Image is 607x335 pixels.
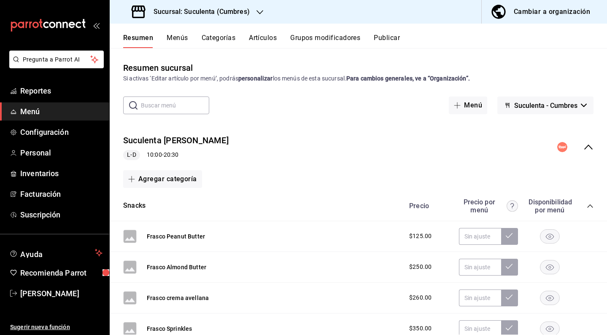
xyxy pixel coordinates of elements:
[124,150,139,159] span: L-D
[10,323,103,332] span: Sugerir nueva función
[123,74,594,83] div: Si activas ‘Editar artículo por menú’, podrás los menús de esta sucursal.
[147,7,250,17] h3: Sucursal: Suculenta (Cumbres)
[123,201,146,211] button: Snacks
[374,34,400,48] button: Publicar
[409,324,432,333] span: $350.00
[123,34,153,48] button: Resumen
[459,289,501,306] input: Sin ajuste
[147,232,205,241] button: Frasco Peanut Butter
[123,62,193,74] div: Resumen sucursal
[20,288,103,299] span: [PERSON_NAME]
[401,202,455,210] div: Precio
[20,209,103,220] span: Suscripción
[23,55,91,64] span: Pregunta a Parrot AI
[123,34,607,48] div: navigation tabs
[167,34,188,48] button: Menús
[459,228,501,245] input: Sin ajuste
[20,106,103,117] span: Menú
[249,34,277,48] button: Artículos
[409,293,432,302] span: $260.00
[20,168,103,179] span: Inventarios
[459,259,501,276] input: Sin ajuste
[20,188,103,200] span: Facturación
[202,34,236,48] button: Categorías
[123,134,229,147] button: Suculenta [PERSON_NAME]
[6,61,104,70] a: Pregunta a Parrot AI
[20,267,103,279] span: Recomienda Parrot
[290,34,360,48] button: Grupos modificadores
[9,51,104,68] button: Pregunta a Parrot AI
[459,198,518,214] div: Precio por menú
[514,102,577,110] span: Suculenta - Cumbres
[346,75,470,82] strong: Para cambios generales, ve a “Organización”.
[123,170,202,188] button: Agregar categoría
[514,6,590,18] div: Cambiar a organización
[20,126,103,138] span: Configuración
[529,198,571,214] div: Disponibilidad por menú
[110,128,607,167] div: collapse-menu-row
[147,263,206,271] button: Frasco Almond Butter
[147,294,209,302] button: Frasco crema avellana
[147,324,192,333] button: Frasco Sprinkles
[123,150,229,160] div: 10:00 - 20:30
[20,85,103,96] span: Reportes
[497,96,594,114] button: Suculenta - Cumbres
[20,248,92,258] span: Ayuda
[409,263,432,271] span: $250.00
[93,22,100,29] button: open_drawer_menu
[409,232,432,241] span: $125.00
[449,96,487,114] button: Menú
[141,97,209,114] input: Buscar menú
[20,147,103,158] span: Personal
[587,203,594,209] button: collapse-category-row
[238,75,273,82] strong: personalizar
